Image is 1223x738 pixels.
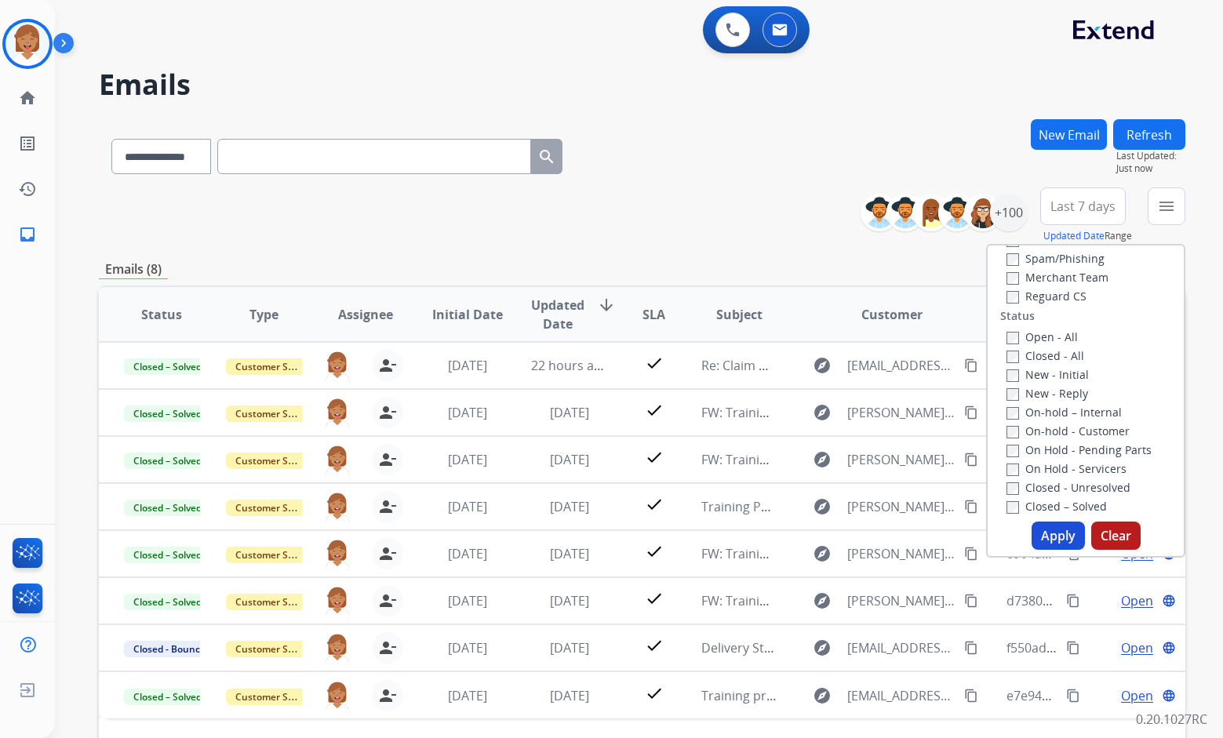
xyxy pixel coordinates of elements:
[448,687,487,704] span: [DATE]
[847,497,956,516] span: [PERSON_NAME][EMAIL_ADDRESS][DOMAIN_NAME]
[813,497,832,516] mat-icon: explore
[1006,482,1019,495] input: Closed - Unresolved
[813,403,832,422] mat-icon: explore
[99,260,168,279] p: Emails (8)
[716,305,763,324] span: Subject
[1006,388,1019,401] input: New - Reply
[645,448,664,467] mat-icon: check
[1066,594,1080,608] mat-icon: content_copy
[1006,405,1122,420] label: On-hold – Internal
[531,357,609,374] span: 22 hours ago
[124,500,211,516] span: Closed – Solved
[847,356,956,375] span: [EMAIL_ADDRESS][DOMAIN_NAME]
[1162,594,1176,608] mat-icon: language
[378,686,397,705] mat-icon: person_remove
[1116,162,1185,175] span: Just now
[701,687,868,704] span: Training practice -new email
[448,592,487,609] span: [DATE]
[550,404,589,421] span: [DATE]
[813,638,832,657] mat-icon: explore
[322,350,353,383] img: agent-avatar
[701,592,999,609] span: FW: Training PA3: Do Not Assign ([PERSON_NAME])
[550,687,589,704] span: [DATE]
[964,641,978,655] mat-icon: content_copy
[1006,348,1084,363] label: Closed - All
[1066,641,1080,655] mat-icon: content_copy
[645,589,664,608] mat-icon: check
[847,638,956,657] span: [EMAIL_ADDRESS][DOMAIN_NAME]
[1006,480,1130,495] label: Closed - Unresolved
[226,689,328,705] span: Customer Support
[645,542,664,561] mat-icon: check
[645,636,664,655] mat-icon: check
[1006,369,1019,382] input: New - Initial
[645,401,664,420] mat-icon: check
[1006,329,1078,344] label: Open - All
[1000,308,1035,324] label: Status
[378,544,397,563] mat-icon: person_remove
[322,491,353,524] img: agent-avatar
[1006,272,1019,285] input: Merchant Team
[1040,187,1126,225] button: Last 7 days
[1006,442,1152,457] label: On Hold - Pending Parts
[537,147,556,166] mat-icon: search
[141,305,182,324] span: Status
[226,547,328,563] span: Customer Support
[448,498,487,515] span: [DATE]
[1006,499,1107,514] label: Closed – Solved
[645,684,664,703] mat-icon: check
[861,305,923,324] span: Customer
[1006,232,1070,247] label: Dev Test
[1006,461,1127,476] label: On Hold - Servicers
[964,405,978,420] mat-icon: content_copy
[226,500,328,516] span: Customer Support
[1162,689,1176,703] mat-icon: language
[432,305,503,324] span: Initial Date
[847,403,956,422] span: [PERSON_NAME][EMAIL_ADDRESS][DOMAIN_NAME]
[1006,424,1130,438] label: On-hold - Customer
[378,497,397,516] mat-icon: person_remove
[550,592,589,609] span: [DATE]
[1157,197,1176,216] mat-icon: menu
[597,296,616,314] mat-icon: arrow_downward
[1006,270,1108,285] label: Merchant Team
[124,641,220,657] span: Closed - Bounced
[322,397,353,430] img: agent-avatar
[847,686,956,705] span: [EMAIL_ADDRESS][PERSON_NAME][DOMAIN_NAME]
[1162,641,1176,655] mat-icon: language
[701,451,999,468] span: FW: Training PA5: Do Not Assign ([PERSON_NAME])
[1121,686,1153,705] span: Open
[1043,229,1132,242] span: Range
[1006,407,1019,420] input: On-hold – Internal
[322,585,353,618] img: agent-avatar
[813,450,832,469] mat-icon: explore
[964,594,978,608] mat-icon: content_copy
[847,450,956,469] span: [PERSON_NAME][EMAIL_ADDRESS][DOMAIN_NAME]
[550,545,589,562] span: [DATE]
[1006,386,1088,401] label: New - Reply
[322,538,353,571] img: agent-avatar
[378,638,397,657] mat-icon: person_remove
[1050,203,1116,209] span: Last 7 days
[124,594,211,610] span: Closed – Solved
[124,358,211,375] span: Closed – Solved
[338,305,393,324] span: Assignee
[124,405,211,422] span: Closed – Solved
[701,498,974,515] span: Training PA4: Do Not Assign ([PERSON_NAME])
[1006,332,1019,344] input: Open - All
[448,639,487,656] span: [DATE]
[1006,351,1019,363] input: Closed - All
[378,356,397,375] mat-icon: person_remove
[1116,150,1185,162] span: Last Updated:
[990,194,1028,231] div: +100
[1136,710,1207,729] p: 0.20.1027RC
[847,591,956,610] span: [PERSON_NAME][EMAIL_ADDRESS][DOMAIN_NAME]
[645,495,664,514] mat-icon: check
[448,357,487,374] span: [DATE]
[18,225,37,244] mat-icon: inbox
[448,545,487,562] span: [DATE]
[813,591,832,610] mat-icon: explore
[847,544,956,563] span: [PERSON_NAME][EMAIL_ADDRESS][DOMAIN_NAME]
[378,591,397,610] mat-icon: person_remove
[645,354,664,373] mat-icon: check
